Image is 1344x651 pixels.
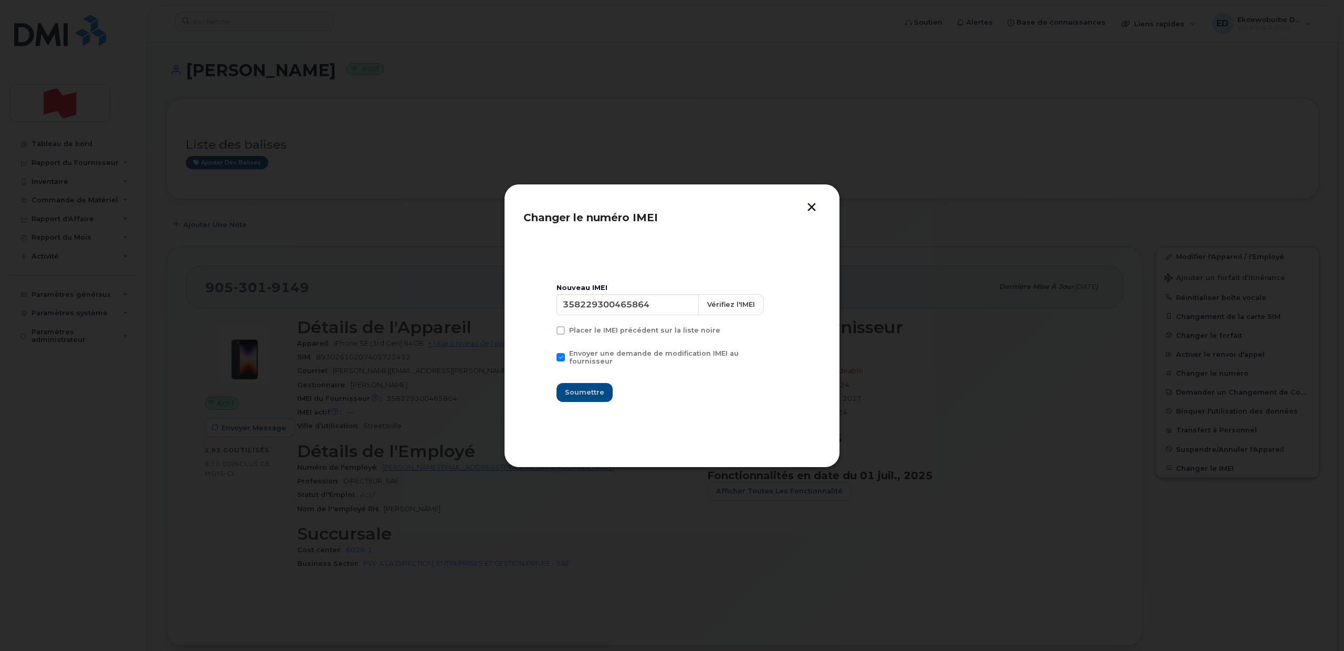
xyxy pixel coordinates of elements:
span: Soumettre [565,387,604,397]
input: Envoyer une demande de modification IMEI au fournisseur [544,349,549,355]
span: Envoyer une demande de modification IMEI au fournisseur [569,349,739,365]
span: Changer le numéro IMEI [523,211,658,224]
button: Vérifiez l'IMEI [698,294,764,315]
input: Placer le IMEI précédent sur la liste noire [544,326,549,332]
span: Placer le IMEI précédent sur la liste noire [569,326,720,334]
div: Nouveau IMEI [556,284,787,292]
button: Soumettre [556,383,613,402]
